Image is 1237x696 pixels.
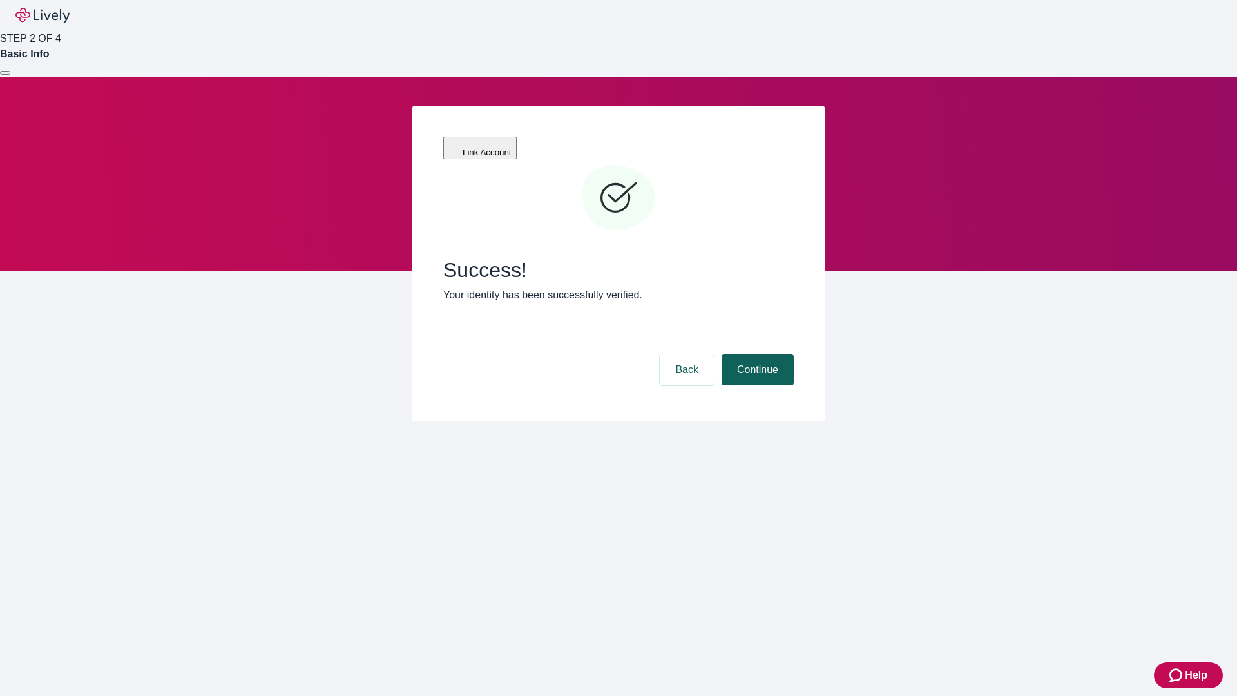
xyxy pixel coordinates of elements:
button: Link Account [443,137,517,159]
span: Help [1185,668,1207,683]
p: Your identity has been successfully verified. [443,287,794,303]
img: Lively [15,8,70,23]
button: Back [660,354,714,385]
svg: Checkmark icon [580,160,657,237]
span: Success! [443,258,794,282]
button: Continue [722,354,794,385]
button: Zendesk support iconHelp [1154,662,1223,688]
svg: Zendesk support icon [1169,668,1185,683]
